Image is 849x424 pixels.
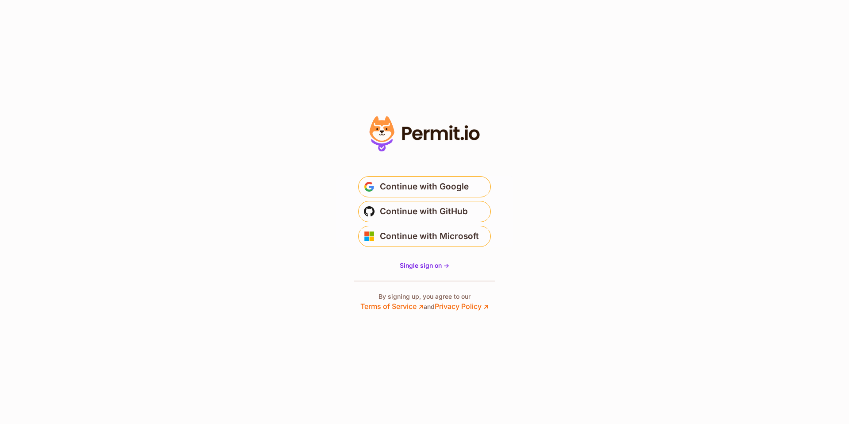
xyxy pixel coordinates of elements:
a: Terms of Service ↗ [360,302,424,311]
span: Single sign on -> [400,262,449,269]
p: By signing up, you agree to our and [360,292,489,312]
span: Continue with GitHub [380,204,468,219]
button: Continue with Google [358,176,491,197]
span: Continue with Microsoft [380,229,479,243]
span: Continue with Google [380,180,469,194]
button: Continue with GitHub [358,201,491,222]
button: Continue with Microsoft [358,226,491,247]
a: Privacy Policy ↗ [435,302,489,311]
a: Single sign on -> [400,261,449,270]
